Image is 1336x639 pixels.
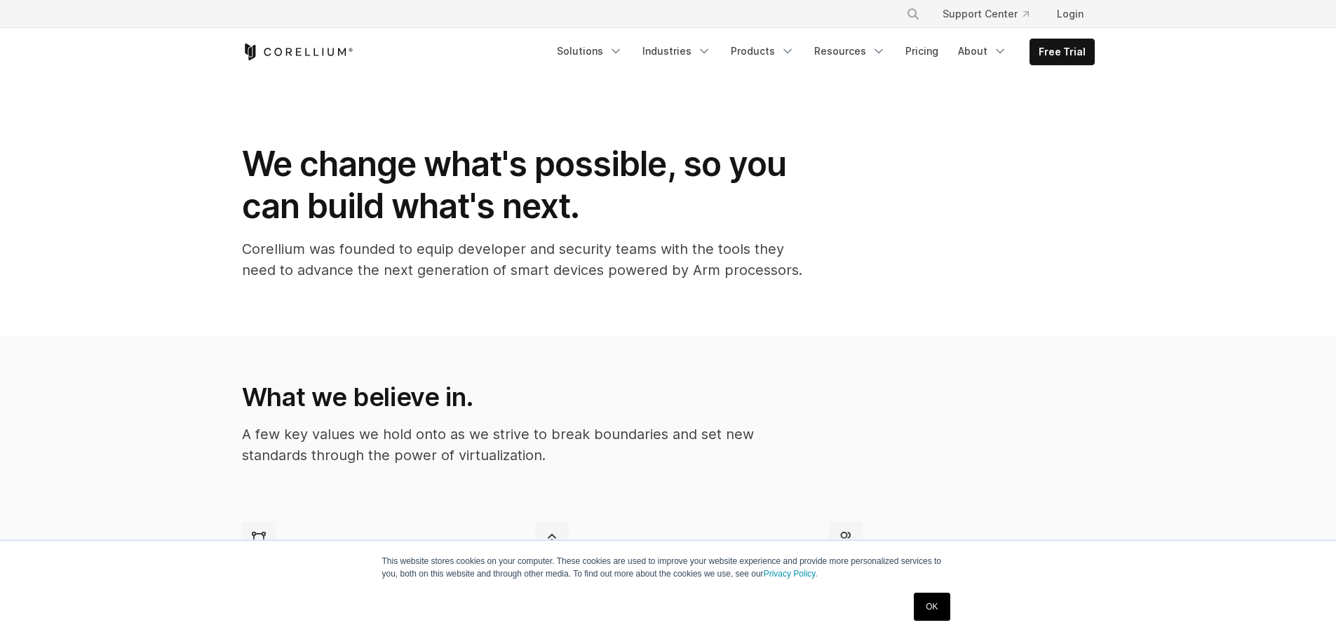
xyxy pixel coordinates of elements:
[722,39,803,64] a: Products
[548,39,631,64] a: Solutions
[242,143,803,227] h1: We change what's possible, so you can build what's next.
[914,593,950,621] a: OK
[242,43,353,60] a: Corellium Home
[1046,1,1095,27] a: Login
[382,555,954,580] p: This website stores cookies on your computer. These cookies are used to improve your website expe...
[806,39,894,64] a: Resources
[931,1,1040,27] a: Support Center
[242,424,801,466] p: A few key values we hold onto as we strive to break boundaries and set new standards through the ...
[548,39,1095,65] div: Navigation Menu
[889,1,1095,27] div: Navigation Menu
[242,382,801,412] h2: What we believe in.
[1030,39,1094,65] a: Free Trial
[897,39,947,64] a: Pricing
[764,569,818,579] a: Privacy Policy.
[634,39,720,64] a: Industries
[900,1,926,27] button: Search
[950,39,1016,64] a: About
[242,238,803,281] p: Corellium was founded to equip developer and security teams with the tools they need to advance t...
